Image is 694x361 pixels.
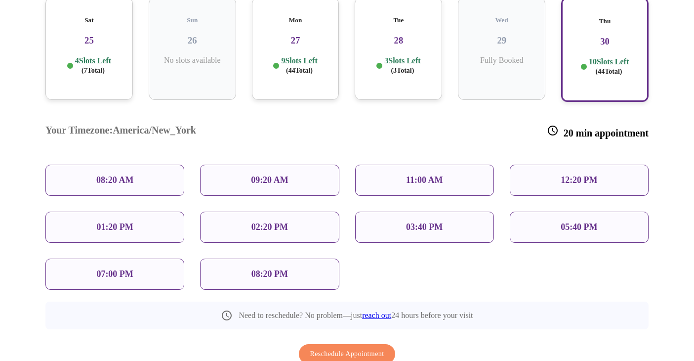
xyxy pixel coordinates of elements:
[251,175,288,185] p: 09:20 AM
[75,56,111,75] p: 4 Slots Left
[363,16,434,24] h5: Tue
[589,57,629,76] p: 10 Slots Left
[466,56,537,65] p: Fully Booked
[596,68,622,75] span: ( 44 Total)
[157,56,228,65] p: No slots available
[53,35,125,46] h3: 25
[286,67,313,74] span: ( 44 Total)
[570,17,640,25] h5: Thu
[53,16,125,24] h5: Sat
[466,35,537,46] h3: 29
[570,36,640,47] h3: 30
[466,16,537,24] h5: Wed
[547,125,649,139] h3: 20 min appointment
[239,311,473,320] p: Need to reschedule? No problem—just 24 hours before your visit
[384,56,420,75] p: 3 Slots Left
[260,35,331,46] h3: 27
[251,222,288,232] p: 02:20 PM
[251,269,288,279] p: 08:20 PM
[96,175,134,185] p: 08:20 AM
[157,35,228,46] h3: 26
[260,16,331,24] h5: Mon
[96,269,133,279] p: 07:00 PM
[363,35,434,46] h3: 28
[406,222,443,232] p: 03:40 PM
[157,16,228,24] h5: Sun
[281,56,317,75] p: 9 Slots Left
[406,175,443,185] p: 11:00 AM
[310,348,384,361] span: Reschedule Appointment
[362,311,391,319] a: reach out
[391,67,414,74] span: ( 3 Total)
[561,222,597,232] p: 05:40 PM
[82,67,105,74] span: ( 7 Total)
[561,175,597,185] p: 12:20 PM
[96,222,133,232] p: 01:20 PM
[45,125,196,139] h3: Your Timezone: America/New_York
